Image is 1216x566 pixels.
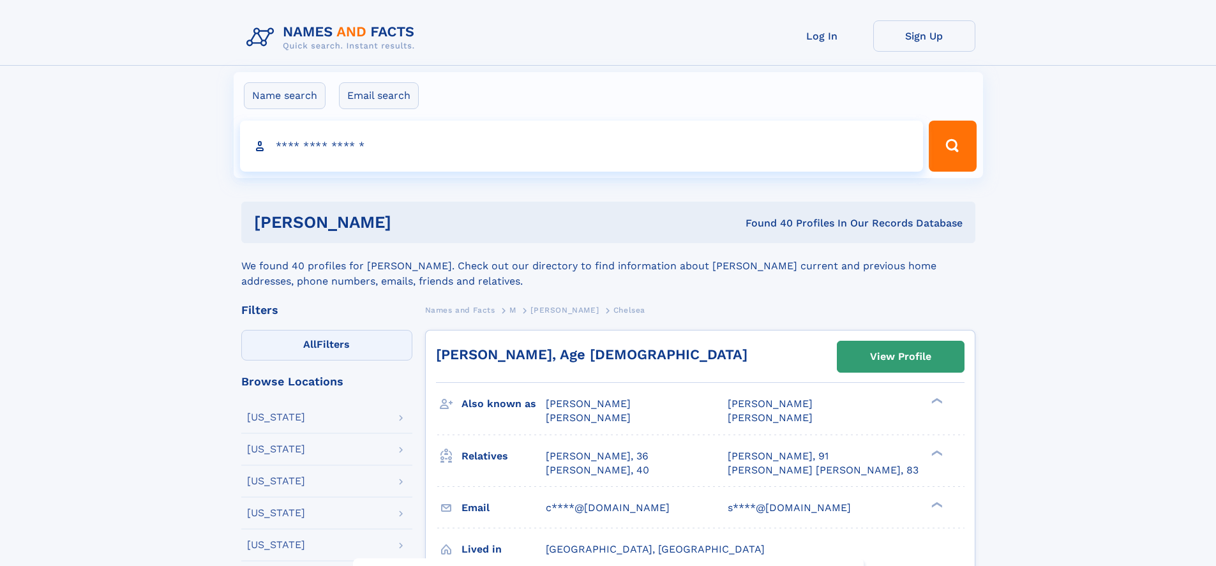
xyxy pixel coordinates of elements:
div: Browse Locations [241,376,412,387]
a: [PERSON_NAME] [PERSON_NAME], 83 [728,463,919,477]
div: [US_STATE] [247,444,305,454]
button: Search Button [929,121,976,172]
a: M [509,302,516,318]
span: All [303,338,317,350]
h3: Also known as [462,393,546,415]
a: Sign Up [873,20,975,52]
div: We found 40 profiles for [PERSON_NAME]. Check out our directory to find information about [PERSON... [241,243,975,289]
div: ❯ [928,500,943,509]
h3: Email [462,497,546,519]
div: View Profile [870,342,931,371]
div: [US_STATE] [247,540,305,550]
span: [PERSON_NAME] [728,412,813,424]
span: [PERSON_NAME] [728,398,813,410]
a: [PERSON_NAME], 91 [728,449,829,463]
a: [PERSON_NAME], 36 [546,449,649,463]
div: Filters [241,304,412,316]
a: Names and Facts [425,302,495,318]
div: [US_STATE] [247,412,305,422]
img: Logo Names and Facts [241,20,425,55]
h1: [PERSON_NAME] [254,214,569,230]
label: Email search [339,82,419,109]
div: Found 40 Profiles In Our Records Database [568,216,963,230]
a: View Profile [837,341,964,372]
span: [PERSON_NAME] [530,306,599,315]
div: [US_STATE] [247,508,305,518]
h3: Lived in [462,539,546,560]
label: Filters [241,330,412,361]
span: [PERSON_NAME] [546,398,631,410]
span: M [509,306,516,315]
h3: Relatives [462,445,546,467]
span: Chelsea [613,306,645,315]
a: [PERSON_NAME], Age [DEMOGRAPHIC_DATA] [436,346,747,362]
span: [PERSON_NAME] [546,412,631,424]
a: [PERSON_NAME] [530,302,599,318]
div: ❯ [928,449,943,457]
div: ❯ [928,397,943,405]
input: search input [240,121,924,172]
div: [US_STATE] [247,476,305,486]
label: Name search [244,82,326,109]
span: [GEOGRAPHIC_DATA], [GEOGRAPHIC_DATA] [546,543,765,555]
a: Log In [771,20,873,52]
a: [PERSON_NAME], 40 [546,463,649,477]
